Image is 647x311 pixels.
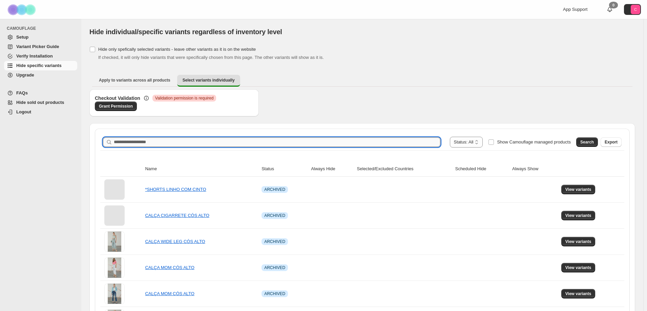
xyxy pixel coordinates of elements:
a: CALÇA WIDE LEG CÓS ALTO [145,239,205,244]
a: Verify Installation [4,51,77,61]
button: Apply to variants across all products [93,75,176,86]
span: Setup [16,35,28,40]
span: FAQs [16,90,28,95]
th: Status [259,161,309,177]
a: CALÇA MOM CÓS ALTO [145,265,194,270]
span: Hide individual/specific variants regardless of inventory level [89,28,282,36]
a: Setup [4,32,77,42]
span: Logout [16,109,31,114]
span: View variants [565,265,591,270]
text: C [634,7,637,12]
span: View variants [565,187,591,192]
span: If checked, it will only hide variants that were specifically chosen from this page. The other va... [98,55,324,60]
span: View variants [565,291,591,296]
a: FAQs [4,88,77,98]
span: Hide only spefically selected variants - leave other variants as it is on the website [98,47,256,52]
button: View variants [561,263,596,272]
span: ARCHIVED [264,265,285,270]
span: App Support [563,7,587,12]
th: Selected/Excluded Countries [355,161,453,177]
button: View variants [561,185,596,194]
span: Apply to variants across all products [99,77,170,83]
span: View variants [565,239,591,244]
a: Grant Permission [95,102,137,111]
a: Hide specific variants [4,61,77,70]
h3: Checkout Validation [95,95,140,102]
span: ARCHIVED [264,239,285,244]
button: View variants [561,237,596,246]
span: ARCHIVED [264,213,285,218]
span: Avatar with initials C [631,5,640,14]
a: *SHORTS LINHO COM CINTO [145,187,206,192]
a: CALÇA MOM CÓS ALTO [145,291,194,296]
a: CALÇA CIGARRETE CÓS ALTO [145,213,209,218]
span: CAMOUFLAGE [7,26,78,31]
span: View variants [565,213,591,218]
th: Always Show [510,161,559,177]
button: Avatar with initials C [624,4,641,15]
th: Always Hide [309,161,355,177]
div: 0 [609,2,618,8]
span: ARCHIVED [264,187,285,192]
span: ARCHIVED [264,291,285,296]
button: Search [576,137,598,147]
span: Show Camouflage managed products [497,139,571,145]
th: Name [143,161,259,177]
img: Camouflage [5,0,39,19]
span: Verify Installation [16,53,53,59]
a: Variant Picker Guide [4,42,77,51]
button: Export [601,137,622,147]
span: Validation permission is required [155,95,214,101]
span: Grant Permission [99,104,133,109]
button: Select variants individually [177,75,240,87]
a: Upgrade [4,70,77,80]
a: Hide sold out products [4,98,77,107]
span: Hide specific variants [16,63,62,68]
span: Variant Picker Guide [16,44,59,49]
button: View variants [561,289,596,298]
span: Search [580,139,594,145]
a: Logout [4,107,77,117]
a: 0 [606,6,613,13]
button: View variants [561,211,596,220]
span: Export [605,139,618,145]
span: Upgrade [16,72,34,77]
span: Select variants individually [183,77,235,83]
span: Hide sold out products [16,100,64,105]
th: Scheduled Hide [453,161,510,177]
